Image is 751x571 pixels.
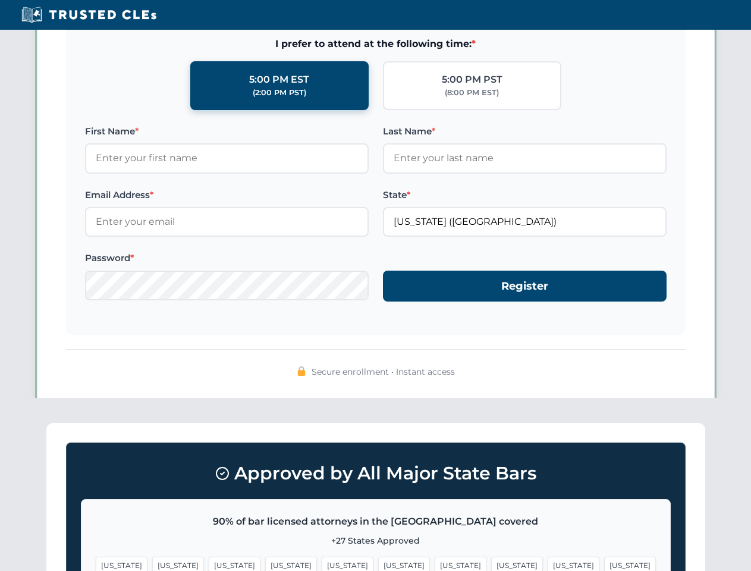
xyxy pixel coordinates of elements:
[85,188,369,202] label: Email Address
[96,534,656,547] p: +27 States Approved
[85,251,369,265] label: Password
[96,514,656,529] p: 90% of bar licensed attorneys in the [GEOGRAPHIC_DATA] covered
[85,207,369,237] input: Enter your email
[383,188,667,202] label: State
[312,365,455,378] span: Secure enrollment • Instant access
[445,87,499,99] div: (8:00 PM EST)
[297,366,306,376] img: 🔒
[383,143,667,173] input: Enter your last name
[383,207,667,237] input: Arizona (AZ)
[85,124,369,139] label: First Name
[442,72,502,87] div: 5:00 PM PST
[249,72,309,87] div: 5:00 PM EST
[383,271,667,302] button: Register
[383,124,667,139] label: Last Name
[85,36,667,52] span: I prefer to attend at the following time:
[85,143,369,173] input: Enter your first name
[18,6,160,24] img: Trusted CLEs
[81,457,671,490] h3: Approved by All Major State Bars
[253,87,306,99] div: (2:00 PM PST)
